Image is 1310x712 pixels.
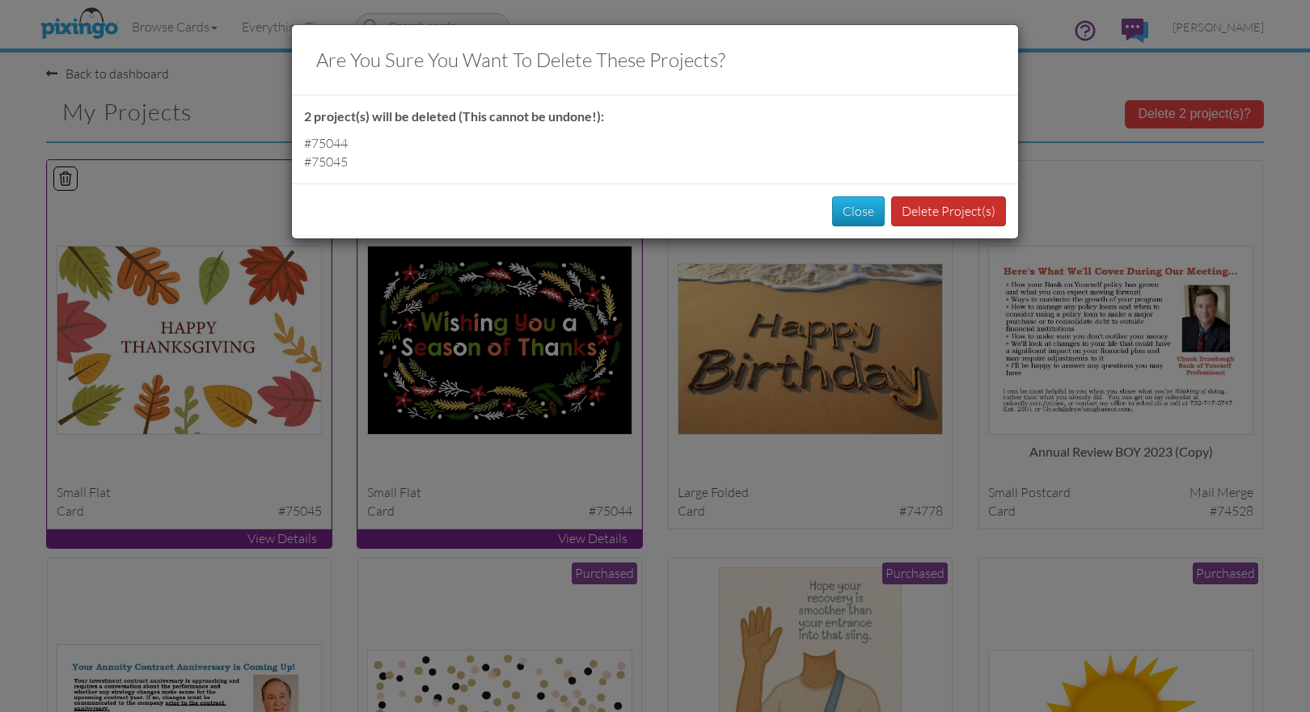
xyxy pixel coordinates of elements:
[832,196,885,226] button: Close
[316,49,994,70] h3: Are you sure you want to delete these projects?
[304,107,1006,126] p: 2 project(s) will be deleted (This cannot be undone!):
[891,196,1006,226] button: Delete Project(s)
[304,154,348,170] span: #75045
[304,135,348,151] span: #75044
